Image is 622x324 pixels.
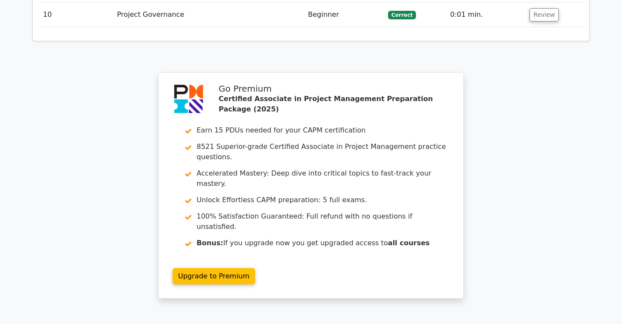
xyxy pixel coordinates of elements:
[40,3,114,27] td: 10
[172,268,255,284] a: Upgrade to Premium
[114,3,305,27] td: Project Governance
[388,11,416,19] span: Correct
[447,3,527,27] td: 0:01 min.
[305,3,385,27] td: Beginner
[530,8,559,22] button: Review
